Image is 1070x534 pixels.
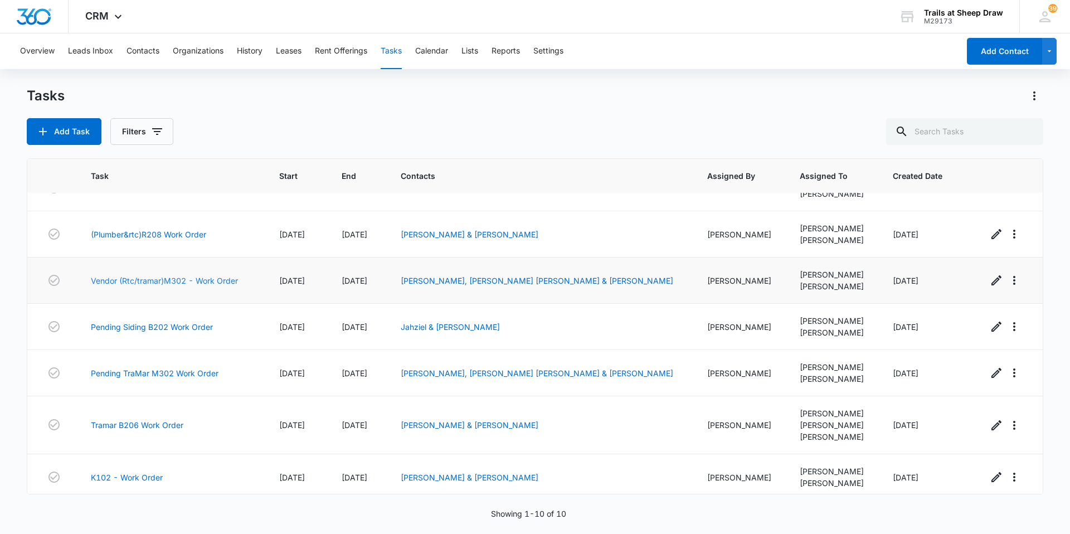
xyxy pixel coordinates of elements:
[800,373,866,385] div: [PERSON_NAME]
[279,170,299,182] span: Start
[893,420,918,430] span: [DATE]
[800,222,866,234] div: [PERSON_NAME]
[127,33,159,69] button: Contacts
[707,472,774,483] div: [PERSON_NAME]
[893,230,918,239] span: [DATE]
[800,188,866,200] div: [PERSON_NAME]
[342,473,367,482] span: [DATE]
[707,275,774,287] div: [PERSON_NAME]
[800,431,866,443] div: [PERSON_NAME]
[91,321,213,333] a: Pending Siding B202 Work Order
[800,407,866,419] div: [PERSON_NAME]
[110,118,173,145] button: Filters
[91,419,183,431] a: Tramar B206 Work Order
[1025,87,1043,105] button: Actions
[401,322,500,332] a: Jahziel & [PERSON_NAME]
[85,10,109,22] span: CRM
[91,472,163,483] a: K102 - Work Order
[707,419,774,431] div: [PERSON_NAME]
[800,315,866,327] div: [PERSON_NAME]
[279,473,305,482] span: [DATE]
[800,419,866,431] div: [PERSON_NAME]
[342,230,367,239] span: [DATE]
[401,368,673,378] a: [PERSON_NAME], [PERSON_NAME] [PERSON_NAME] & [PERSON_NAME]
[800,280,866,292] div: [PERSON_NAME]
[893,276,918,285] span: [DATE]
[27,118,101,145] button: Add Task
[91,170,236,182] span: Task
[381,33,402,69] button: Tasks
[800,234,866,246] div: [PERSON_NAME]
[1048,4,1057,13] div: notifications count
[886,118,1043,145] input: Search Tasks
[924,17,1003,25] div: account id
[924,8,1003,17] div: account name
[893,473,918,482] span: [DATE]
[276,33,301,69] button: Leases
[279,322,305,332] span: [DATE]
[415,33,448,69] button: Calendar
[20,33,55,69] button: Overview
[315,33,367,69] button: Rent Offerings
[707,367,774,379] div: [PERSON_NAME]
[279,276,305,285] span: [DATE]
[800,361,866,373] div: [PERSON_NAME]
[401,473,538,482] a: [PERSON_NAME] & [PERSON_NAME]
[342,276,367,285] span: [DATE]
[279,420,305,430] span: [DATE]
[401,276,673,285] a: [PERSON_NAME], [PERSON_NAME] [PERSON_NAME] & [PERSON_NAME]
[342,368,367,378] span: [DATE]
[173,33,223,69] button: Organizations
[342,170,357,182] span: End
[401,170,664,182] span: Contacts
[342,322,367,332] span: [DATE]
[707,229,774,240] div: [PERSON_NAME]
[967,38,1042,65] button: Add Contact
[279,368,305,378] span: [DATE]
[27,88,65,104] h1: Tasks
[342,420,367,430] span: [DATE]
[492,33,520,69] button: Reports
[68,33,113,69] button: Leads Inbox
[91,275,238,287] a: Vendor (Rtc/tramar)M302 - Work Order
[800,465,866,477] div: [PERSON_NAME]
[491,508,566,520] p: Showing 1-10 of 10
[800,327,866,338] div: [PERSON_NAME]
[1048,4,1057,13] span: 39
[461,33,478,69] button: Lists
[707,170,757,182] span: Assigned By
[237,33,262,69] button: History
[893,368,918,378] span: [DATE]
[91,229,206,240] a: (Plumber&rtc)R208 Work Order
[401,420,538,430] a: [PERSON_NAME] & [PERSON_NAME]
[279,230,305,239] span: [DATE]
[893,170,945,182] span: Created Date
[893,322,918,332] span: [DATE]
[800,269,866,280] div: [PERSON_NAME]
[800,170,850,182] span: Assigned To
[800,477,866,489] div: [PERSON_NAME]
[707,321,774,333] div: [PERSON_NAME]
[91,367,218,379] a: Pending TraMar M302 Work Order
[401,230,538,239] a: [PERSON_NAME] & [PERSON_NAME]
[533,33,563,69] button: Settings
